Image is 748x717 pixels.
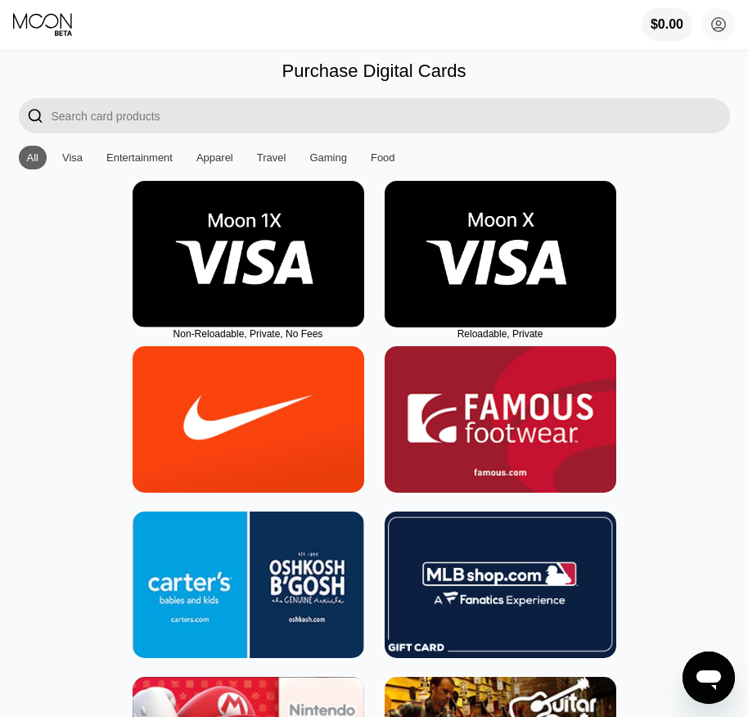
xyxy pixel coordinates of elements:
div: Gaming [301,146,355,169]
div: Entertainment [98,146,181,169]
div: Non-Reloadable, Private, No Fees [133,328,364,340]
div:  [27,106,43,125]
div: Apparel [188,146,241,169]
div: Apparel [196,151,233,164]
div: Food [363,146,403,169]
div: All [27,151,38,164]
div: $0.00 [651,17,683,32]
div: Visa [62,151,83,164]
div: Food [371,151,395,164]
div: $0.00 [642,8,692,41]
input: Search card products [52,98,730,133]
iframe: Button to launch messaging window [683,652,735,704]
div: Travel [257,151,286,164]
div: Reloadable, Private [385,328,616,340]
div: Entertainment [106,151,173,164]
div: Purchase Digital Cards [282,61,466,82]
div: Gaming [309,151,347,164]
div: Travel [249,146,295,169]
div:  [19,98,52,133]
div: Visa [54,146,91,169]
div: All [19,146,47,169]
